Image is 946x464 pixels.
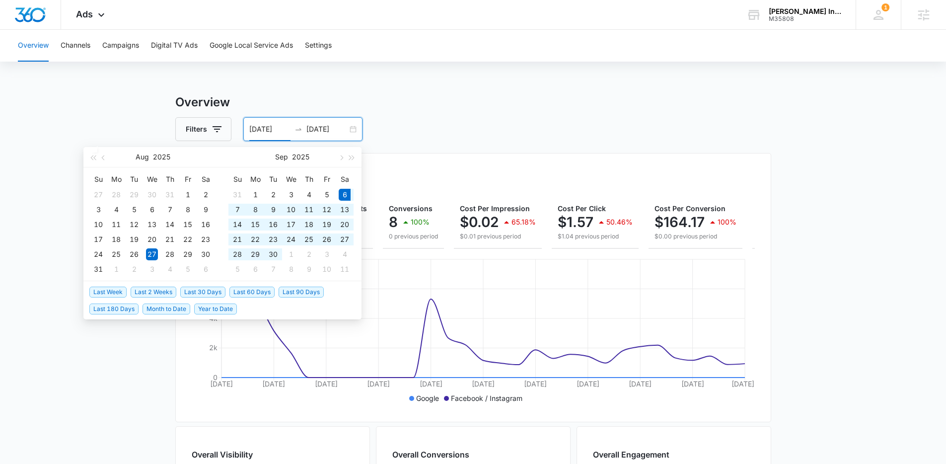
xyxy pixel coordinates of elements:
button: Sep [275,147,288,167]
div: 28 [164,248,176,260]
th: Th [300,171,318,187]
td: 2025-08-31 [228,187,246,202]
td: 2025-07-29 [125,187,143,202]
td: 2025-09-21 [228,232,246,247]
button: Campaigns [102,30,139,62]
h3: Overview [175,93,771,111]
td: 2025-08-25 [107,247,125,262]
button: Aug [136,147,149,167]
td: 2025-09-30 [264,247,282,262]
div: 1 [249,189,261,201]
td: 2025-07-31 [161,187,179,202]
div: 29 [182,248,194,260]
div: 20 [339,219,351,231]
div: 21 [164,233,176,245]
td: 2025-09-17 [282,217,300,232]
tspan: [DATE] [576,380,599,388]
div: 5 [182,263,194,275]
div: notifications count [881,3,889,11]
div: 2 [200,189,212,201]
div: 21 [231,233,243,245]
p: $1.04 previous period [558,232,633,241]
div: 31 [92,263,104,275]
div: 9 [200,204,212,216]
td: 2025-09-13 [336,202,354,217]
td: 2025-08-06 [143,202,161,217]
h2: Overall Conversions [392,449,469,461]
div: 26 [321,233,333,245]
div: 3 [146,263,158,275]
div: 22 [249,233,261,245]
th: We [282,171,300,187]
div: 7 [231,204,243,216]
p: 50.46% [606,219,633,226]
p: 100% [718,219,736,226]
div: 23 [200,233,212,245]
td: 2025-09-07 [228,202,246,217]
tspan: [DATE] [314,380,337,388]
td: 2025-09-22 [246,232,264,247]
span: Ads [76,9,93,19]
td: 2025-08-18 [107,232,125,247]
p: 0 previous period [389,232,438,241]
div: 27 [92,189,104,201]
div: 18 [303,219,315,231]
p: 100% [411,219,430,226]
div: 2 [267,189,279,201]
td: 2025-09-14 [228,217,246,232]
div: 30 [267,248,279,260]
span: to [294,125,302,133]
h2: Overall Engagement [593,449,669,461]
td: 2025-08-21 [161,232,179,247]
td: 2025-09-26 [318,232,336,247]
td: 2025-09-01 [246,187,264,202]
button: Google Local Service Ads [210,30,293,62]
td: 2025-10-05 [228,262,246,277]
td: 2025-09-10 [282,202,300,217]
tspan: 2k [209,343,218,352]
div: 26 [128,248,140,260]
button: 2025 [292,147,309,167]
td: 2025-09-27 [336,232,354,247]
td: 2025-08-29 [179,247,197,262]
div: 17 [285,219,297,231]
td: 2025-09-24 [282,232,300,247]
div: 7 [267,263,279,275]
td: 2025-08-03 [89,202,107,217]
span: Conversions [389,204,433,213]
td: 2025-09-03 [282,187,300,202]
td: 2025-08-13 [143,217,161,232]
th: Fr [179,171,197,187]
td: 2025-07-27 [89,187,107,202]
td: 2025-08-30 [197,247,215,262]
td: 2025-09-06 [336,187,354,202]
p: 65.18% [511,219,536,226]
div: 22 [182,233,194,245]
th: Mo [246,171,264,187]
td: 2025-09-08 [246,202,264,217]
span: Cost Per Impression [460,204,530,213]
div: 14 [164,219,176,231]
td: 2025-10-04 [336,247,354,262]
td: 2025-09-20 [336,217,354,232]
div: 15 [182,219,194,231]
span: Month to Date [143,304,190,314]
div: 1 [285,248,297,260]
div: 29 [249,248,261,260]
td: 2025-10-01 [282,247,300,262]
span: Last 90 Days [279,287,324,298]
td: 2025-09-09 [264,202,282,217]
div: 3 [92,204,104,216]
td: 2025-07-28 [107,187,125,202]
td: 2025-08-20 [143,232,161,247]
td: 2025-08-31 [89,262,107,277]
div: 10 [321,263,333,275]
div: 30 [200,248,212,260]
div: 9 [303,263,315,275]
div: 31 [164,189,176,201]
td: 2025-08-02 [197,187,215,202]
div: account name [769,7,841,15]
th: Sa [336,171,354,187]
button: Filters [175,117,231,141]
div: 6 [200,263,212,275]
